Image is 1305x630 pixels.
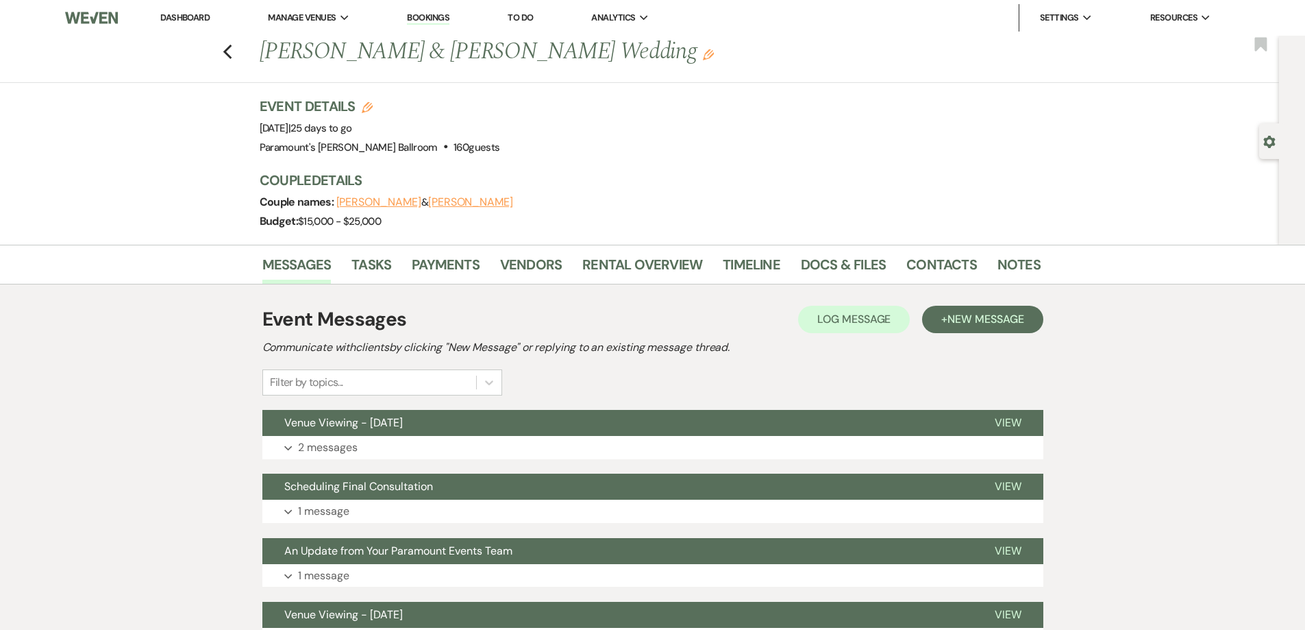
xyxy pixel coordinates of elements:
[1040,11,1079,25] span: Settings
[65,3,117,32] img: Weven Logo
[284,479,433,494] span: Scheduling Final Consultation
[260,214,299,228] span: Budget:
[922,306,1043,333] button: +New Message
[997,254,1041,284] a: Notes
[428,197,513,208] button: [PERSON_NAME]
[284,544,512,558] span: An Update from Your Paramount Events Team
[262,254,332,284] a: Messages
[973,474,1043,500] button: View
[284,607,403,622] span: Venue Viewing - [DATE]
[1263,134,1276,147] button: Open lead details
[582,254,702,284] a: Rental Overview
[262,564,1043,587] button: 1 message
[288,121,352,135] span: |
[260,171,1027,190] h3: Couple Details
[801,254,886,284] a: Docs & Files
[453,141,499,154] span: 160 guests
[703,48,714,60] button: Edit
[262,500,1043,523] button: 1 message
[500,254,562,284] a: Vendors
[298,439,358,457] p: 2 messages
[260,97,500,116] h3: Event Details
[336,195,513,209] span: &
[817,312,891,326] span: Log Message
[262,538,973,564] button: An Update from Your Paramount Events Team
[262,305,407,334] h1: Event Messages
[723,254,780,284] a: Timeline
[508,12,533,23] a: To Do
[160,12,210,23] a: Dashboard
[298,215,381,228] span: $15,000 - $25,000
[1150,11,1197,25] span: Resources
[262,602,973,628] button: Venue Viewing - [DATE]
[262,339,1043,356] h2: Communicate with clients by clicking "New Message" or replying to an existing message thread.
[262,474,973,500] button: Scheduling Final Consultation
[270,374,343,391] div: Filter by topics...
[995,607,1021,622] span: View
[262,436,1043,459] button: 2 messages
[290,121,352,135] span: 25 days to go
[973,538,1043,564] button: View
[298,567,349,585] p: 1 message
[351,254,391,284] a: Tasks
[336,197,421,208] button: [PERSON_NAME]
[284,415,403,430] span: Venue Viewing - [DATE]
[995,479,1021,494] span: View
[973,410,1043,436] button: View
[260,195,336,209] span: Couple names:
[268,11,336,25] span: Manage Venues
[995,544,1021,558] span: View
[407,12,449,25] a: Bookings
[798,306,910,333] button: Log Message
[973,602,1043,628] button: View
[260,141,438,154] span: Paramount's [PERSON_NAME] Ballroom
[906,254,977,284] a: Contacts
[260,121,352,135] span: [DATE]
[947,312,1023,326] span: New Message
[262,410,973,436] button: Venue Viewing - [DATE]
[995,415,1021,430] span: View
[260,36,873,69] h1: [PERSON_NAME] & [PERSON_NAME] Wedding
[412,254,480,284] a: Payments
[591,11,635,25] span: Analytics
[298,502,349,520] p: 1 message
